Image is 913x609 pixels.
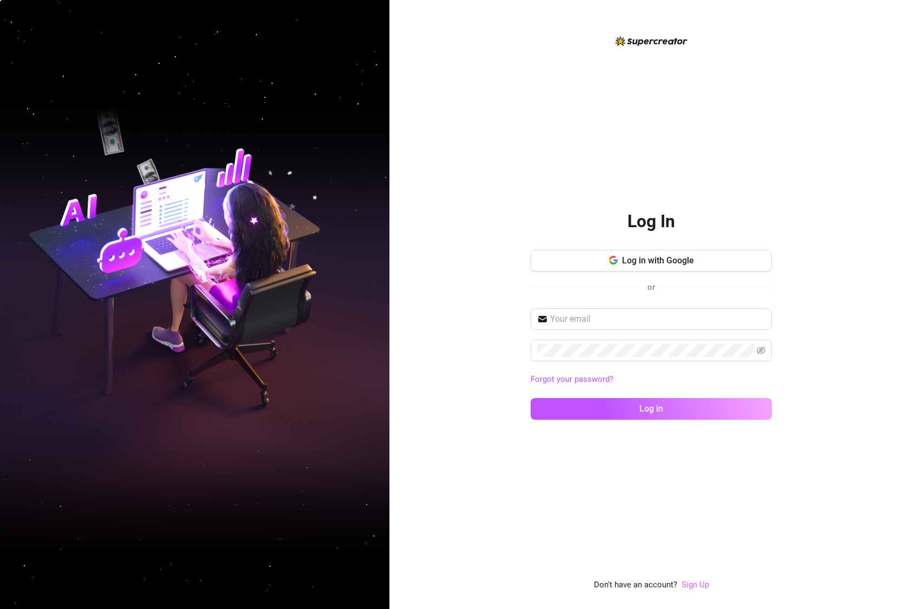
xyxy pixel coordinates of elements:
[550,313,765,326] input: Your email
[531,373,772,386] a: Forgot your password?
[594,579,677,592] span: Don't have an account?
[531,374,613,384] a: Forgot your password?
[639,403,663,414] span: Log in
[622,255,694,266] span: Log in with Google
[757,346,765,355] span: eye-invisible
[531,250,772,272] button: Log in with Google
[682,579,709,592] a: Sign Up
[647,282,655,292] span: or
[682,580,709,590] a: Sign Up
[531,398,772,420] button: Log in
[627,210,675,233] h2: Log In
[616,36,687,46] img: logo-BBDzfeDw.svg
